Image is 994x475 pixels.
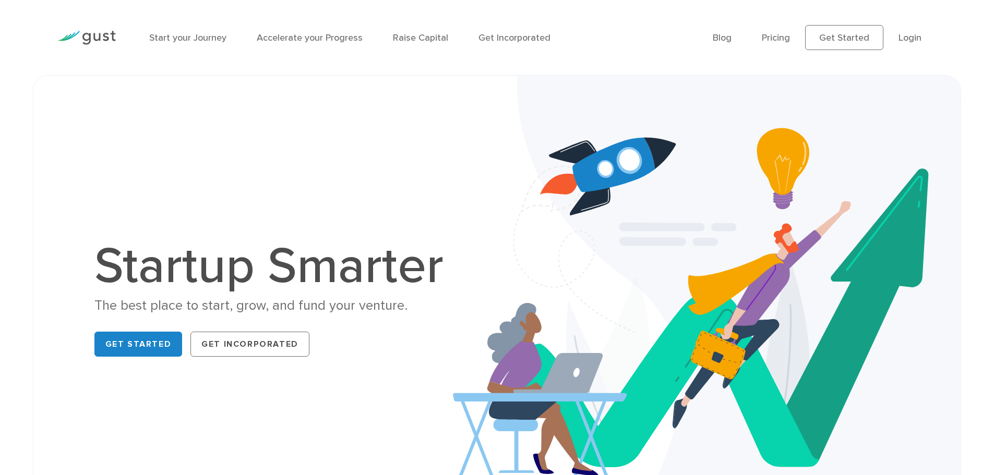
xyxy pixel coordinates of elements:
[94,297,454,315] div: The best place to start, grow, and fund your venture.
[899,32,921,43] a: Login
[94,332,183,357] a: Get Started
[713,32,732,43] a: Blog
[149,32,226,43] a: Start your Journey
[393,32,448,43] a: Raise Capital
[94,241,454,291] h1: Startup Smarter
[805,25,883,50] a: Get Started
[190,332,309,357] a: Get Incorporated
[57,31,116,45] img: Gust Logo
[762,32,790,43] a: Pricing
[257,32,363,43] a: Accelerate your Progress
[478,32,550,43] a: Get Incorporated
